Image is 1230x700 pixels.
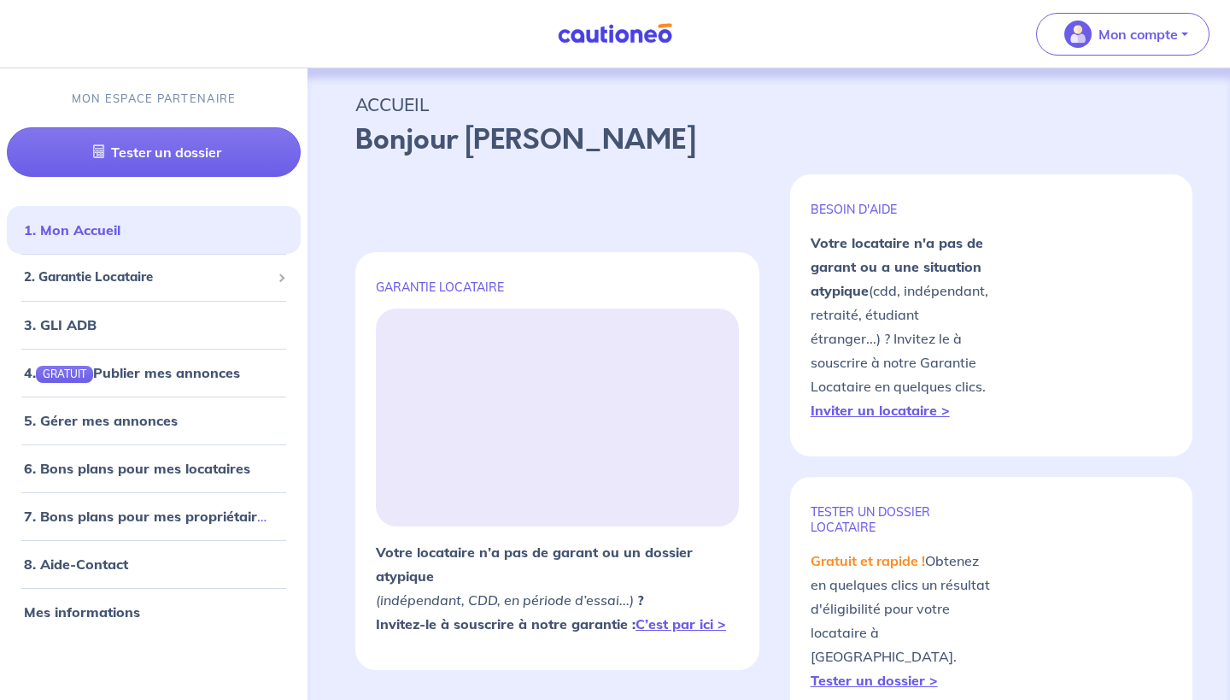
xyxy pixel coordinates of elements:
a: Mes informations [24,603,140,621]
div: 2. Garantie Locataire [7,261,301,294]
strong: ? [637,591,644,609]
p: BESOIN D'AIDE [811,202,992,217]
div: 3. GLI ADB [7,308,301,342]
a: 6. Bons plans pour mes locataires [24,460,250,477]
button: illu_account_valid_menu.svgMon compte [1036,13,1209,56]
a: 3. GLI ADB [24,316,97,333]
a: Inviter un locataire > [811,402,950,419]
a: 5. Gérer mes annonces [24,412,178,429]
a: 4.GRATUITPublier mes annonces [24,364,240,381]
p: MON ESPACE PARTENAIRE [72,91,237,107]
a: 7. Bons plans pour mes propriétaires [24,508,272,525]
div: 4.GRATUITPublier mes annonces [7,356,301,390]
p: ACCUEIL [355,89,1182,120]
div: 1. Mon Accueil [7,213,301,247]
em: (indépendant, CDD, en période d’essai...) [376,591,634,609]
a: 1. Mon Accueil [24,221,120,238]
span: 2. Garantie Locataire [24,268,271,287]
p: Obtenez en quelques clics un résultat d'éligibilité pour votre locataire à [GEOGRAPHIC_DATA]. [811,549,992,692]
p: (cdd, indépendant, retraité, étudiant étranger...) ? Invitez le à souscrire à notre Garantie Loca... [811,231,992,422]
div: 5. Gérer mes annonces [7,403,301,438]
p: GARANTIE LOCATAIRE [376,279,739,295]
div: Mes informations [7,595,301,629]
div: 8. Aide-Contact [7,547,301,581]
div: 7. Bons plans pour mes propriétaires [7,499,301,533]
img: Cautioneo [551,23,679,44]
p: TESTER un dossier locataire [811,504,992,535]
a: 8. Aide-Contact [24,556,128,573]
div: 6. Bons plans pour mes locataires [7,451,301,485]
strong: Invitez-le à souscrire à notre garantie : [376,615,726,632]
em: Gratuit et rapide ! [811,552,925,569]
p: Mon compte [1098,24,1178,44]
img: illu_account_valid_menu.svg [1064,21,1092,48]
strong: Votre locataire n’a pas de garant ou un dossier atypique [376,544,693,585]
a: Tester un dossier > [811,672,938,689]
strong: Votre locataire n'a pas de garant ou a une situation atypique [811,234,983,299]
a: Tester un dossier [7,127,301,177]
p: Bonjour [PERSON_NAME] [355,120,1182,161]
a: C’est par ici > [635,615,726,632]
